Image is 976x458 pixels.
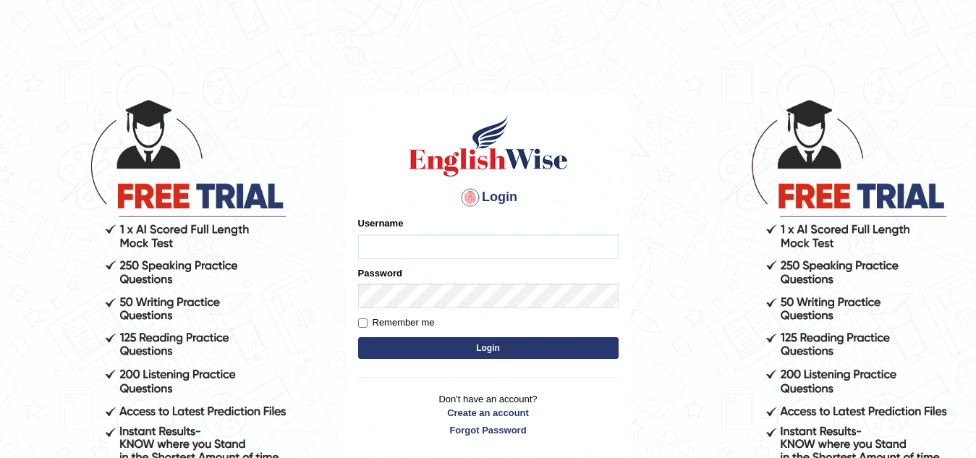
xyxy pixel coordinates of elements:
[358,406,619,420] a: Create an account
[358,337,619,359] button: Login
[358,216,404,230] label: Username
[358,318,368,328] input: Remember me
[358,392,619,437] p: Don't have an account?
[406,114,571,179] img: Logo of English Wise sign in for intelligent practice with AI
[358,186,619,209] h4: Login
[358,423,619,437] a: Forgot Password
[358,315,435,330] label: Remember me
[358,266,402,280] label: Password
